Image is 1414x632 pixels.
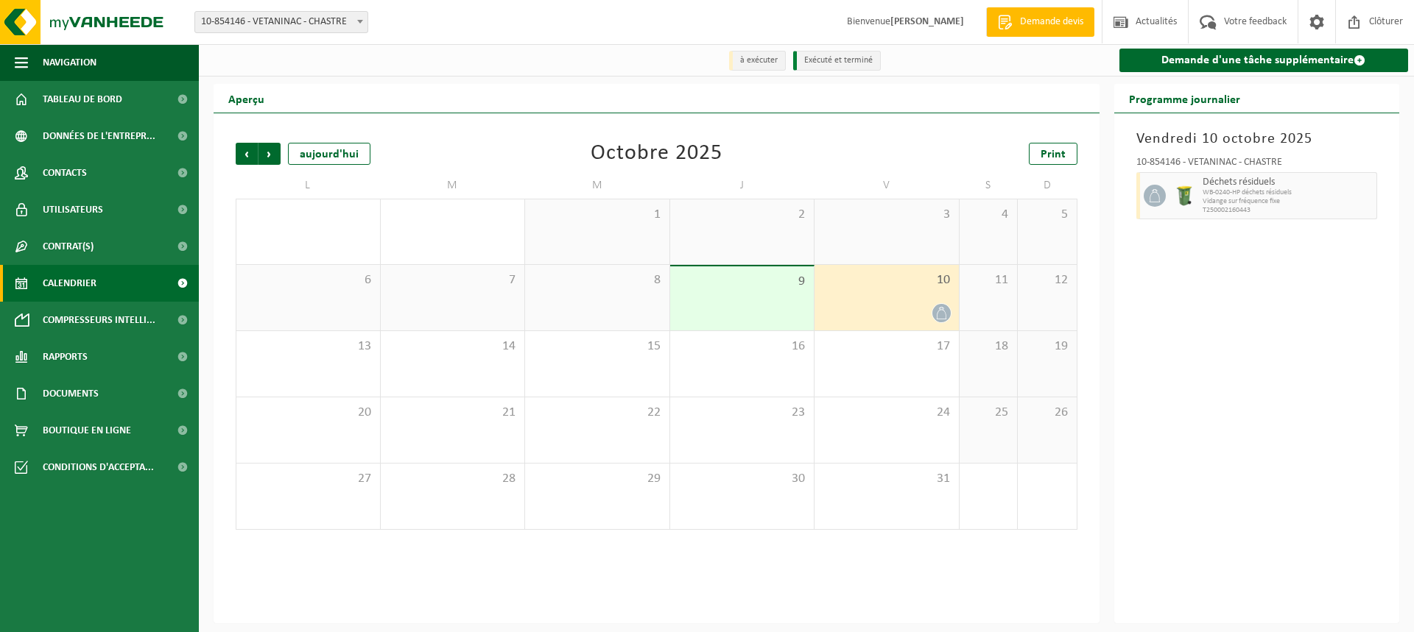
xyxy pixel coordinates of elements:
a: Demande devis [986,7,1094,37]
span: Rapports [43,338,88,375]
span: 29 [532,471,662,487]
span: 14 [388,338,518,355]
span: Précédent [236,143,258,165]
span: 10-854146 - VETANINAC - CHASTRE [195,12,367,32]
span: Vidange sur fréquence fixe [1203,197,1373,206]
li: Exécuté et terminé [793,51,881,71]
span: T250002160443 [1203,206,1373,215]
span: Contrat(s) [43,228,94,265]
a: Demande d'une tâche supplémentaire [1119,49,1409,72]
li: à exécuter [729,51,786,71]
span: 9 [678,274,807,290]
span: 8 [532,272,662,288]
span: Boutique en ligne [43,412,131,449]
span: 13 [244,338,373,355]
td: D [1018,172,1077,199]
strong: [PERSON_NAME] [890,16,964,27]
span: Demande devis [1016,15,1087,29]
span: 17 [822,338,952,355]
span: 19 [1025,338,1069,355]
span: 6 [244,272,373,288]
span: 22 [532,405,662,421]
span: 26 [1025,405,1069,421]
span: 1 [532,207,662,223]
span: Calendrier [43,265,96,302]
span: 18 [967,338,1010,355]
div: aujourd'hui [288,143,370,165]
div: 10-854146 - VETANINAC - CHASTRE [1136,157,1378,172]
span: Utilisateurs [43,191,103,228]
span: 3 [822,207,952,223]
span: 25 [967,405,1010,421]
a: Print [1029,143,1077,165]
span: 2 [678,207,807,223]
td: J [670,172,815,199]
span: Déchets résiduels [1203,177,1373,188]
span: 23 [678,405,807,421]
span: WB-0240-HP déchets résiduels [1203,188,1373,197]
span: Compresseurs intelli... [43,302,155,338]
span: 20 [244,405,373,421]
span: 24 [822,405,952,421]
td: L [236,172,381,199]
span: 10 [822,272,952,288]
td: M [381,172,526,199]
span: 12 [1025,272,1069,288]
td: S [960,172,1019,199]
td: V [815,172,960,199]
h2: Programme journalier [1114,84,1255,113]
span: Suivant [258,143,281,165]
span: 10-854146 - VETANINAC - CHASTRE [194,11,368,33]
span: 16 [678,338,807,355]
span: 5 [1025,207,1069,223]
span: 7 [388,272,518,288]
span: 28 [388,471,518,487]
span: 21 [388,405,518,421]
h3: Vendredi 10 octobre 2025 [1136,128,1378,150]
span: 27 [244,471,373,487]
span: Documents [43,375,99,412]
span: Conditions d'accepta... [43,449,154,486]
span: 15 [532,338,662,355]
div: Octobre 2025 [591,143,722,165]
span: 31 [822,471,952,487]
span: 11 [967,272,1010,288]
span: 4 [967,207,1010,223]
td: M [525,172,670,199]
span: Navigation [43,44,96,81]
span: 30 [678,471,807,487]
span: Print [1041,149,1066,160]
span: Données de l'entrepr... [43,118,155,155]
span: Tableau de bord [43,81,122,118]
h2: Aperçu [214,84,279,113]
span: Contacts [43,155,87,191]
img: WB-0240-HPE-GN-51 [1173,185,1195,207]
